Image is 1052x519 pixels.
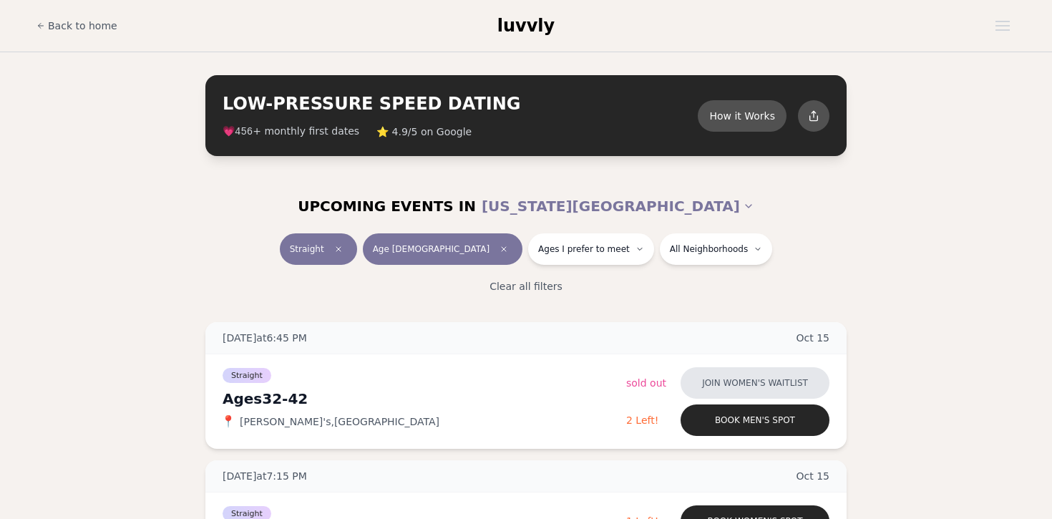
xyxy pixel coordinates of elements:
[497,14,555,37] a: luvvly
[481,271,571,302] button: Clear all filters
[223,92,698,115] h2: LOW-PRESSURE SPEED DATING
[660,233,772,265] button: All Neighborhoods
[223,368,271,383] span: Straight
[223,469,307,483] span: [DATE] at 7:15 PM
[698,100,786,132] button: How it Works
[482,190,754,222] button: [US_STATE][GEOGRAPHIC_DATA]
[36,11,117,40] a: Back to home
[373,243,490,255] span: Age [DEMOGRAPHIC_DATA]
[681,404,829,436] button: Book men's spot
[223,416,234,427] span: 📍
[48,19,117,33] span: Back to home
[280,233,357,265] button: StraightClear event type filter
[626,414,658,426] span: 2 Left!
[376,125,472,139] span: ⭐ 4.9/5 on Google
[626,377,666,389] span: Sold Out
[495,241,512,258] span: Clear age
[330,241,347,258] span: Clear event type filter
[363,233,522,265] button: Age [DEMOGRAPHIC_DATA]Clear age
[538,243,630,255] span: Ages I prefer to meet
[497,16,555,36] span: luvvly
[235,126,253,137] span: 456
[797,469,830,483] span: Oct 15
[528,233,654,265] button: Ages I prefer to meet
[990,15,1016,37] button: Open menu
[298,196,476,216] span: UPCOMING EVENTS IN
[797,331,830,345] span: Oct 15
[223,389,626,409] div: Ages 32-42
[240,414,439,429] span: [PERSON_NAME]'s , [GEOGRAPHIC_DATA]
[670,243,748,255] span: All Neighborhoods
[223,331,307,345] span: [DATE] at 6:45 PM
[223,124,359,139] span: 💗 + monthly first dates
[290,243,324,255] span: Straight
[681,367,829,399] button: Join women's waitlist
